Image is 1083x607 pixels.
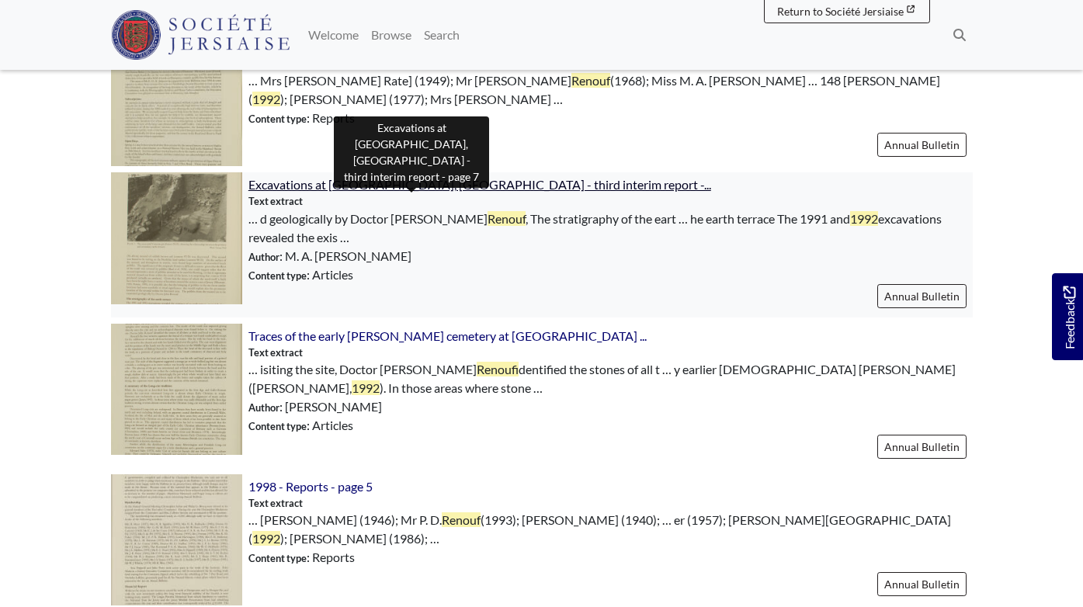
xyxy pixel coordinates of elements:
[477,362,519,376] span: Renouf
[248,109,355,127] span: : Reports
[302,19,365,50] a: Welcome
[248,416,353,435] span: : Articles
[111,6,290,64] a: Société Jersiaise logo
[365,19,418,50] a: Browse
[248,345,303,360] span: Text extract
[248,177,711,192] a: Excavations at [GEOGRAPHIC_DATA], [GEOGRAPHIC_DATA] - third interim report -...
[248,552,307,564] span: Content type
[248,397,382,416] span: : [PERSON_NAME]
[877,435,967,459] a: Annual Bulletin
[418,19,466,50] a: Search
[442,512,481,527] span: Renouf
[248,360,973,397] span: … isiting the site, Doctor [PERSON_NAME] identiﬁed the stones of all t … y earlier [DEMOGRAPHIC_D...
[352,380,380,395] span: 1992
[248,328,647,343] a: Traces of the early [PERSON_NAME] cemetery at [GEOGRAPHIC_DATA] ...
[111,10,290,60] img: Société Jersiaise
[488,211,526,226] span: Renouf
[248,511,973,548] span: … [PERSON_NAME] (1946); Mr P. D. (1993); [PERSON_NAME] (1940); … er (1957); [PERSON_NAME][GEOGRAP...
[850,211,878,226] span: 1992
[248,251,279,263] span: Author
[248,113,307,125] span: Content type
[1052,273,1083,360] a: Would you like to provide feedback?
[248,420,307,432] span: Content type
[252,92,280,106] span: 1992
[248,247,411,265] span: : M. A. [PERSON_NAME]
[877,133,967,157] a: Annual Bulletin
[111,35,242,166] img: 1994 - Reports - page 6
[334,116,489,188] div: Excavations at [GEOGRAPHIC_DATA], [GEOGRAPHIC_DATA] - third interim report - page 7
[877,572,967,596] a: Annual Bulletin
[111,324,242,455] img: Traces of the early Norman cemetery at Saint Lawrence's Church, Jersey - page 3
[1060,286,1078,349] span: Feedback
[111,474,242,605] img: 1998 - Reports - page 5
[252,531,280,546] span: 1992
[248,548,355,567] span: : Reports
[248,71,973,109] span: … Mrs [PERSON_NAME] Rate] (1949); Mr [PERSON_NAME] (1968); Miss M. A. [PERSON_NAME] … 148 [PERSON...
[248,265,353,284] span: : Articles
[248,210,973,247] span: … d geologically by Doctor [PERSON_NAME] , The stratigraphy of the eart … he earth terrace The 19...
[777,5,904,18] span: Return to Société Jersiaise
[571,73,610,88] span: Renouf
[248,194,303,209] span: Text extract
[248,401,279,414] span: Author
[248,269,307,282] span: Content type
[877,284,967,308] a: Annual Bulletin
[248,479,373,494] a: 1998 - Reports - page 5
[248,496,303,511] span: Text extract
[111,172,242,303] img: Excavations at La Hougue Bie, Jersey - third interim report - page 7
